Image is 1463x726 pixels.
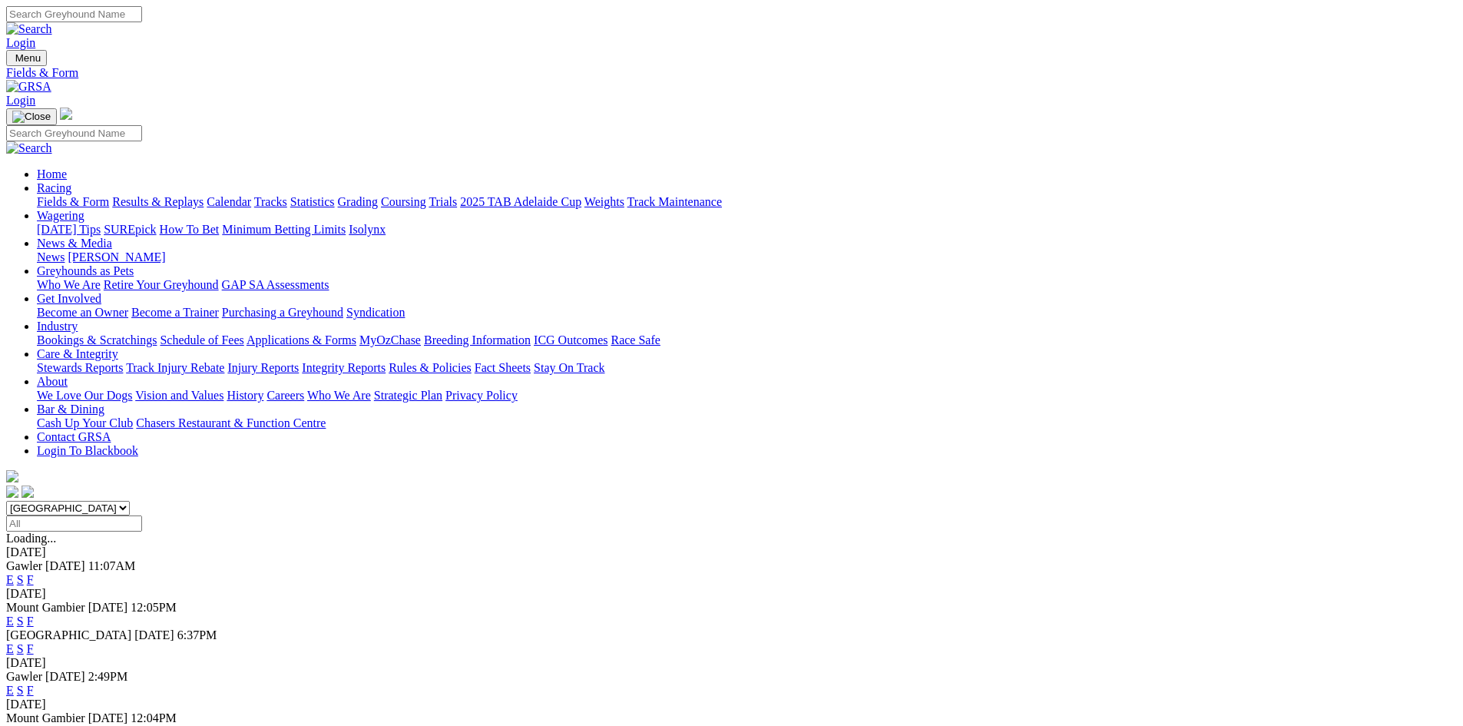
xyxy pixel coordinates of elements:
input: Search [6,125,142,141]
a: Breeding Information [424,333,531,346]
a: Strategic Plan [374,389,442,402]
a: Fields & Form [37,195,109,208]
a: Privacy Policy [445,389,518,402]
span: [DATE] [134,628,174,641]
a: Greyhounds as Pets [37,264,134,277]
a: E [6,573,14,586]
span: [DATE] [88,711,128,724]
span: Menu [15,52,41,64]
a: Calendar [207,195,251,208]
div: Industry [37,333,1457,347]
a: Vision and Values [135,389,223,402]
a: Cash Up Your Club [37,416,133,429]
a: Industry [37,320,78,333]
a: News [37,250,65,264]
a: Syndication [346,306,405,319]
span: [GEOGRAPHIC_DATA] [6,628,131,641]
a: E [6,642,14,655]
div: Get Involved [37,306,1457,320]
div: Care & Integrity [37,361,1457,375]
a: Stewards Reports [37,361,123,374]
a: Become a Trainer [131,306,219,319]
a: Grading [338,195,378,208]
a: Trials [429,195,457,208]
a: 2025 TAB Adelaide Cup [460,195,581,208]
span: [DATE] [45,559,85,572]
div: [DATE] [6,698,1457,711]
a: F [27,642,34,655]
a: Care & Integrity [37,347,118,360]
div: Greyhounds as Pets [37,278,1457,292]
a: Tracks [254,195,287,208]
a: Applications & Forms [247,333,356,346]
a: History [227,389,263,402]
a: Login To Blackbook [37,444,138,457]
div: News & Media [37,250,1457,264]
span: 11:07AM [88,559,136,572]
a: S [17,573,24,586]
span: Mount Gambier [6,601,85,614]
a: S [17,615,24,628]
span: 12:04PM [131,711,177,724]
a: Integrity Reports [302,361,386,374]
a: Contact GRSA [37,430,111,443]
a: Schedule of Fees [160,333,243,346]
a: E [6,615,14,628]
a: F [27,573,34,586]
div: About [37,389,1457,403]
a: Coursing [381,195,426,208]
a: Rules & Policies [389,361,472,374]
div: [DATE] [6,545,1457,559]
img: logo-grsa-white.png [60,108,72,120]
a: Fact Sheets [475,361,531,374]
img: Search [6,141,52,155]
span: 6:37PM [177,628,217,641]
a: Who We Are [307,389,371,402]
a: [DATE] Tips [37,223,101,236]
button: Toggle navigation [6,50,47,66]
a: Wagering [37,209,84,222]
a: Track Maintenance [627,195,722,208]
a: F [27,684,34,697]
a: Isolynx [349,223,386,236]
a: About [37,375,68,388]
a: How To Bet [160,223,220,236]
img: Search [6,22,52,36]
div: Racing [37,195,1457,209]
a: Become an Owner [37,306,128,319]
a: Statistics [290,195,335,208]
span: 12:05PM [131,601,177,614]
input: Search [6,6,142,22]
div: [DATE] [6,587,1457,601]
a: MyOzChase [359,333,421,346]
a: Login [6,94,35,107]
a: Purchasing a Greyhound [222,306,343,319]
img: GRSA [6,80,51,94]
a: Fields & Form [6,66,1457,80]
span: Gawler [6,670,42,683]
a: Bookings & Scratchings [37,333,157,346]
a: ICG Outcomes [534,333,607,346]
div: [DATE] [6,656,1457,670]
a: [PERSON_NAME] [68,250,165,264]
div: Bar & Dining [37,416,1457,430]
button: Toggle navigation [6,108,57,125]
a: Results & Replays [112,195,204,208]
a: Who We Are [37,278,101,291]
a: We Love Our Dogs [37,389,132,402]
img: facebook.svg [6,486,18,498]
span: Mount Gambier [6,711,85,724]
img: logo-grsa-white.png [6,470,18,482]
a: Injury Reports [227,361,299,374]
div: Wagering [37,223,1457,237]
span: [DATE] [88,601,128,614]
a: Minimum Betting Limits [222,223,346,236]
img: twitter.svg [22,486,34,498]
a: Race Safe [611,333,660,346]
a: Stay On Track [534,361,604,374]
a: News & Media [37,237,112,250]
img: Close [12,111,51,123]
a: GAP SA Assessments [222,278,329,291]
a: SUREpick [104,223,156,236]
a: Weights [584,195,624,208]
